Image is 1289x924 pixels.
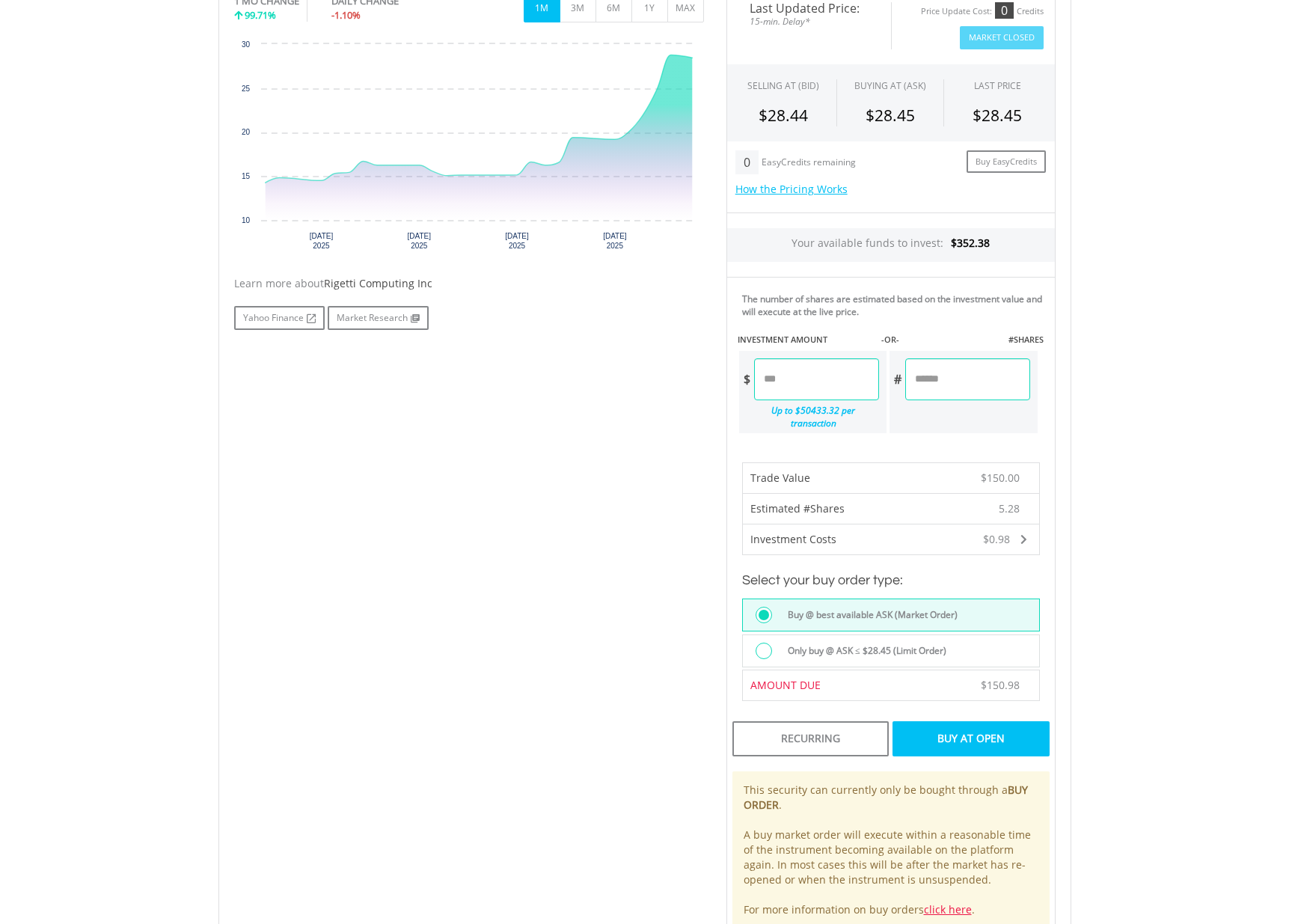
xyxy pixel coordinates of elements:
[924,902,972,917] a: click here
[234,276,704,291] div: Learn more about
[981,471,1020,485] span: $150.00
[921,6,992,17] div: Price Update Cost:
[241,172,250,180] text: 15
[324,276,432,290] span: Rigetti Computing Inc
[739,358,754,400] div: $
[854,79,926,92] span: BUYING AT (ASK)
[866,105,915,126] span: $28.45
[750,678,821,692] span: AMOUNT DUE
[735,150,759,174] div: 0
[750,532,836,546] span: Investment Costs
[742,293,1049,318] div: The number of shares are estimated based on the investment value and will execute at the live price.
[983,532,1010,546] span: $0.98
[738,334,827,346] label: INVESTMENT AMOUNT
[960,26,1044,49] button: Market Closed
[995,2,1014,19] div: 0
[1008,334,1044,346] label: #SHARES
[735,182,848,196] a: How the Pricing Works
[505,232,529,250] text: [DATE] 2025
[241,85,250,93] text: 25
[739,400,880,433] div: Up to $50433.32 per transaction
[245,8,276,22] span: 99.71%
[727,228,1055,262] div: Your available funds to invest:
[967,150,1046,174] a: Buy EasyCredits
[974,79,1021,92] div: LAST PRICE
[747,79,819,92] div: SELLING AT (BID)
[779,643,946,659] label: Only buy @ ASK ≤ $28.45 (Limit Order)
[744,783,1028,812] b: BUY ORDER
[762,157,856,170] div: EasyCredits remaining
[750,501,845,515] span: Estimated #Shares
[331,8,361,22] span: -1.10%
[742,570,1040,591] h3: Select your buy order type:
[881,334,899,346] label: -OR-
[999,501,1020,516] span: 5.28
[234,37,704,261] svg: Interactive chart
[603,232,627,250] text: [DATE] 2025
[328,306,429,330] a: Market Research
[309,232,333,250] text: [DATE] 2025
[738,2,880,14] span: Last Updated Price:
[1017,6,1044,17] div: Credits
[981,678,1020,692] span: $150.98
[241,40,250,49] text: 30
[779,607,958,623] label: Buy @ best available ASK (Market Order)
[241,216,250,224] text: 10
[407,232,431,250] text: [DATE] 2025
[759,105,808,126] span: $28.44
[973,105,1022,126] span: $28.45
[241,128,250,136] text: 20
[892,721,1049,756] div: Buy At Open
[750,471,810,485] span: Trade Value
[732,721,889,756] div: Recurring
[890,358,905,400] div: #
[951,236,990,250] span: $352.38
[738,14,880,28] span: 15-min. Delay*
[234,37,704,261] div: Chart. Highcharts interactive chart.
[234,306,325,330] a: Yahoo Finance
